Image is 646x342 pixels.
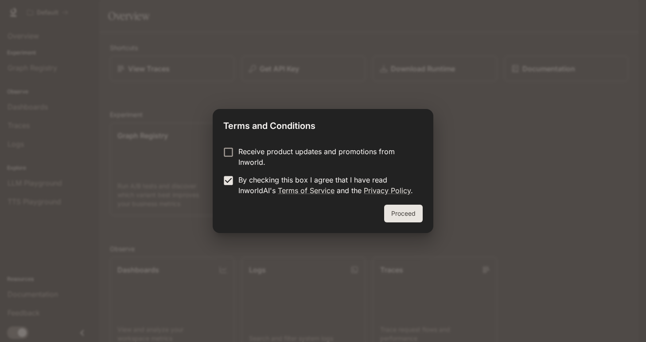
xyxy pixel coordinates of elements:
h2: Terms and Conditions [213,109,433,139]
p: Receive product updates and promotions from Inworld. [238,146,416,167]
a: Terms of Service [278,186,335,195]
button: Proceed [384,205,423,222]
p: By checking this box I agree that I have read InworldAI's and the . [238,175,416,196]
a: Privacy Policy [364,186,411,195]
